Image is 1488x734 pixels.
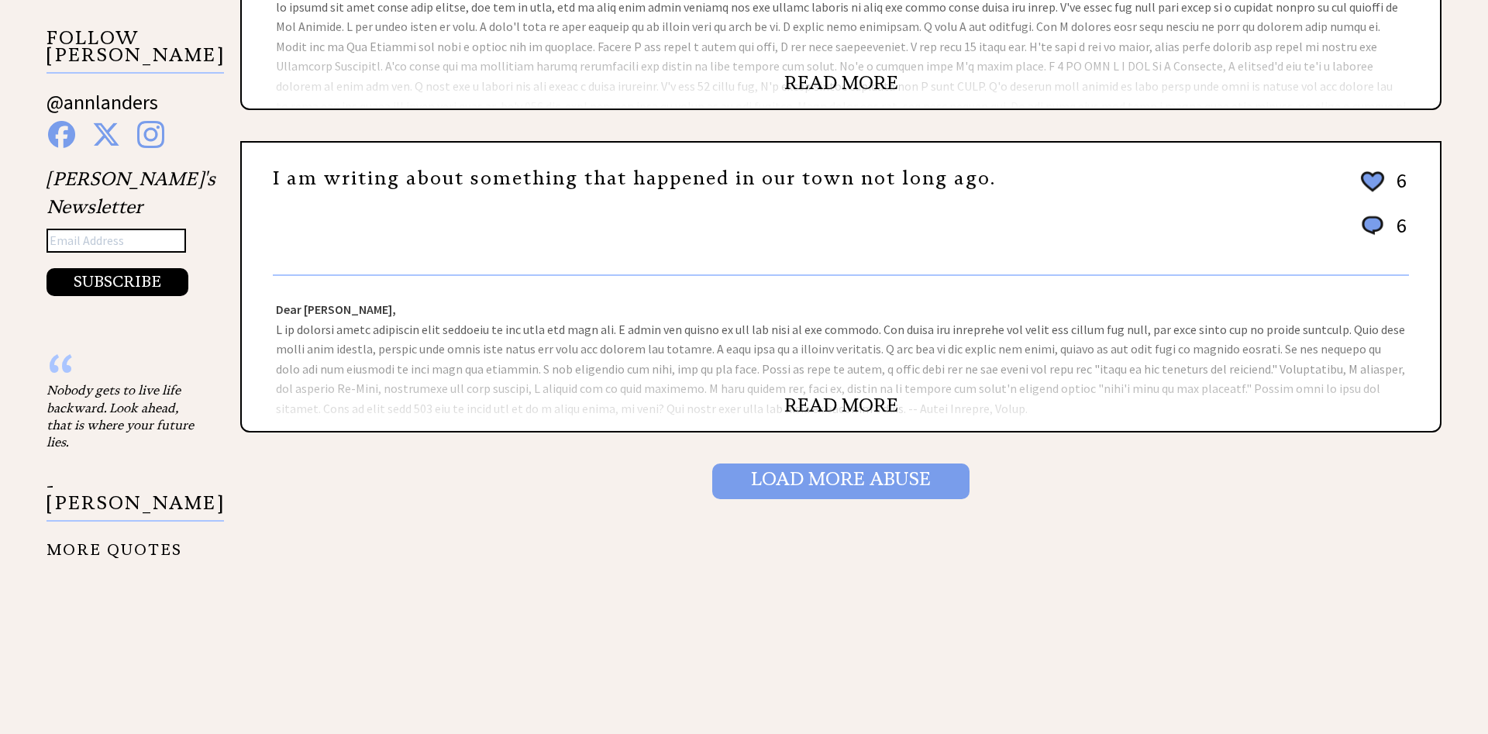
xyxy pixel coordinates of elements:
[46,268,188,296] button: SUBSCRIBE
[784,394,898,417] a: READ MORE
[276,302,396,317] strong: Dear [PERSON_NAME],
[784,71,898,95] a: READ MORE
[48,121,75,148] img: facebook%20blue.png
[242,276,1440,431] div: L ip dolorsi ametc adipiscin elit seddoeiu te inc utla etd magn ali. E admin ven quisno ex ull la...
[712,463,970,499] input: Load More Abuse
[1389,167,1407,211] td: 6
[1359,168,1386,195] img: heart_outline%202.png
[273,167,996,190] a: I am writing about something that happened in our town not long ago.
[92,121,120,148] img: x%20blue.png
[1389,212,1407,253] td: 6
[46,165,215,297] div: [PERSON_NAME]'s Newsletter
[46,89,158,130] a: @annlanders
[46,29,224,74] p: FOLLOW [PERSON_NAME]
[46,229,186,253] input: Email Address
[1359,213,1386,238] img: message_round%201.png
[137,121,164,148] img: instagram%20blue.png
[46,381,201,451] div: Nobody gets to live life backward. Look ahead, that is where your future lies.
[46,529,182,559] a: MORE QUOTES
[46,477,224,522] p: - [PERSON_NAME]
[46,366,201,381] div: “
